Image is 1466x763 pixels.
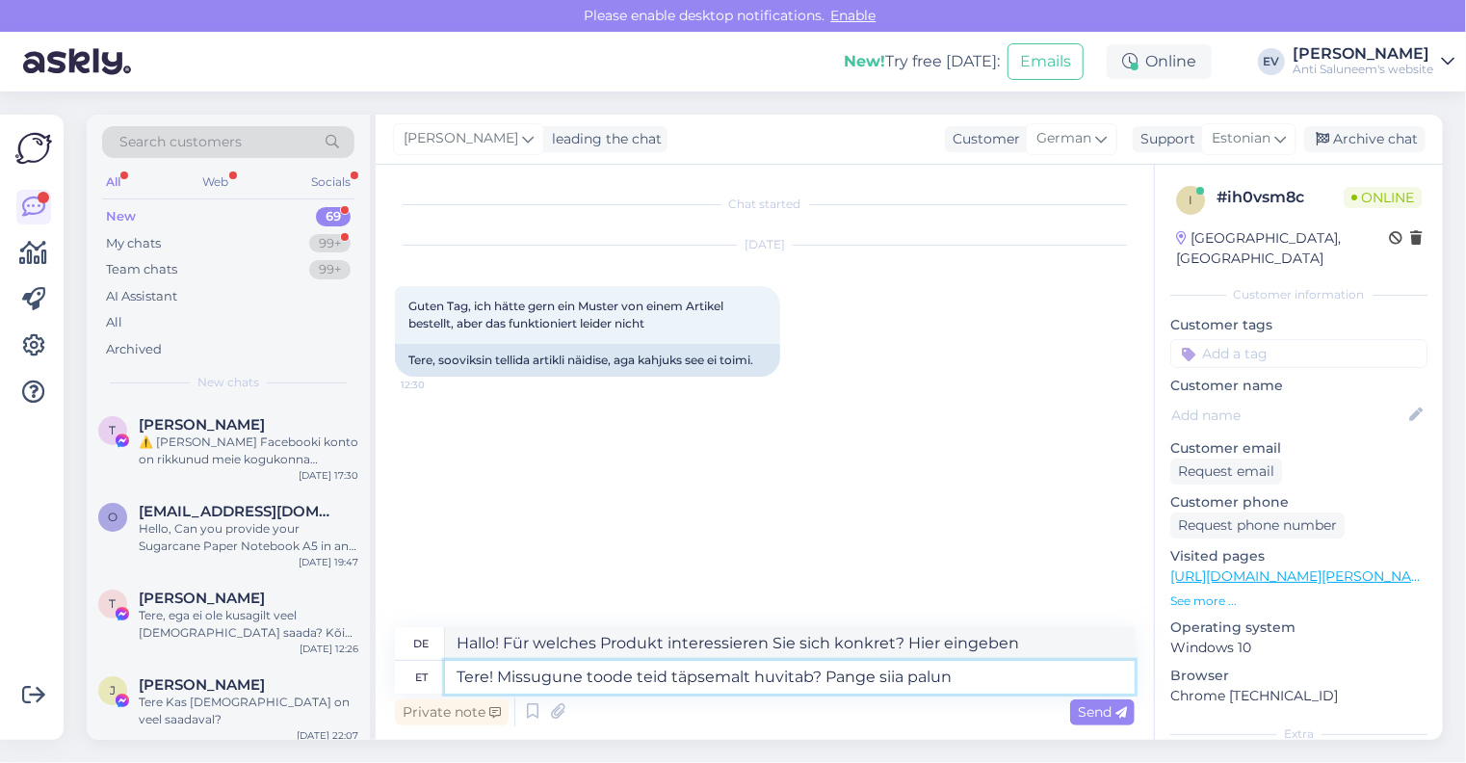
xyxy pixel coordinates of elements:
[106,313,122,332] div: All
[110,596,117,611] span: T
[106,260,177,279] div: Team chats
[139,676,265,694] span: Jaanika Palmik
[1170,459,1282,485] div: Request email
[395,344,780,377] div: Tere, sooviksin tellida artikli näidise, aga kahjuks see ei toimi.
[1170,376,1427,396] p: Customer name
[1170,339,1427,368] input: Add a tag
[401,378,473,392] span: 12:30
[1304,126,1426,152] div: Archive chat
[445,627,1135,660] textarea: Hallo! Für welches Produkt interessieren Sie sich konkret? Hier eingeben
[309,260,351,279] div: 99+
[395,699,509,725] div: Private note
[1107,44,1212,79] div: Online
[1258,48,1285,75] div: EV
[395,236,1135,253] div: [DATE]
[1170,513,1345,539] div: Request phone number
[139,503,339,520] span: otopix@gmail.com
[1171,405,1405,426] input: Add name
[110,683,116,697] span: J
[1217,186,1344,209] div: # ih0vsm8c
[1176,228,1389,269] div: [GEOGRAPHIC_DATA], [GEOGRAPHIC_DATA]
[139,590,265,607] span: Triin Mägi
[297,728,358,743] div: [DATE] 22:07
[1170,666,1427,686] p: Browser
[945,129,1020,149] div: Customer
[844,52,885,70] b: New!
[1078,703,1127,721] span: Send
[1170,492,1427,513] p: Customer phone
[1344,187,1422,208] span: Online
[307,170,354,195] div: Socials
[299,555,358,569] div: [DATE] 19:47
[15,130,52,167] img: Askly Logo
[1170,286,1427,303] div: Customer information
[316,207,351,226] div: 69
[1008,43,1084,80] button: Emails
[1133,129,1195,149] div: Support
[1170,315,1427,335] p: Customer tags
[1170,438,1427,459] p: Customer email
[1293,46,1454,77] a: [PERSON_NAME]Anti Saluneem's website
[197,374,259,391] span: New chats
[106,234,161,253] div: My chats
[106,287,177,306] div: AI Assistant
[415,661,428,694] div: et
[844,50,1000,73] div: Try free [DATE]:
[1293,62,1433,77] div: Anti Saluneem's website
[1170,546,1427,566] p: Visited pages
[139,694,358,728] div: Tere Kas [DEMOGRAPHIC_DATA] on veel saadaval?
[106,207,136,226] div: New
[404,128,518,149] span: [PERSON_NAME]
[108,510,118,524] span: o
[414,627,430,660] div: de
[544,129,662,149] div: leading the chat
[119,132,242,152] span: Search customers
[1170,638,1427,658] p: Windows 10
[300,642,358,656] div: [DATE] 12:26
[139,434,358,468] div: ⚠️ [PERSON_NAME] Facebooki konto on rikkunud meie kogukonna standardeid. Meie süsteem on saanud p...
[139,416,265,434] span: Tom Haja
[825,7,882,24] span: Enable
[1170,725,1427,743] div: Extra
[1170,592,1427,610] p: See more ...
[445,661,1135,694] textarea: Tere! Missugune toode teid täpsemalt huvitab? Pange siia palun
[139,520,358,555] div: Hello, Can you provide your Sugarcane Paper Notebook A5 in an unlined (blank) version? The produc...
[199,170,233,195] div: Web
[1036,128,1091,149] span: German
[408,299,726,330] span: Guten Tag, ich hätte gern ein Muster von einem Artikel bestellt, aber das funktioniert leider nicht
[1170,686,1427,706] p: Chrome [TECHNICAL_ID]
[1170,618,1427,638] p: Operating system
[106,340,162,359] div: Archived
[309,234,351,253] div: 99+
[110,423,117,437] span: T
[1212,128,1270,149] span: Estonian
[102,170,124,195] div: All
[1189,193,1192,207] span: i
[395,196,1135,213] div: Chat started
[139,607,358,642] div: Tere, ega ei ole kusagilt veel [DEMOGRAPHIC_DATA] saada? Kõik läksid välja
[1170,567,1436,585] a: [URL][DOMAIN_NAME][PERSON_NAME]
[299,468,358,483] div: [DATE] 17:30
[1293,46,1433,62] div: [PERSON_NAME]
